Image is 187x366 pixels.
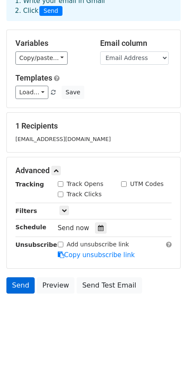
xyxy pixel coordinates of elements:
[6,277,35,294] a: Send
[15,73,52,82] a: Templates
[100,39,172,48] h5: Email column
[15,136,111,142] small: [EMAIL_ADDRESS][DOMAIN_NAME]
[144,325,187,366] iframe: Chat Widget
[67,180,104,189] label: Track Opens
[58,224,89,232] span: Send now
[15,224,46,231] strong: Schedule
[15,166,172,175] h5: Advanced
[15,121,172,131] h5: 1 Recipients
[15,51,68,65] a: Copy/paste...
[15,39,87,48] h5: Variables
[15,181,44,188] strong: Tracking
[67,190,102,199] label: Track Clicks
[62,86,84,99] button: Save
[130,180,163,189] label: UTM Codes
[15,207,37,214] strong: Filters
[37,277,74,294] a: Preview
[77,277,142,294] a: Send Test Email
[58,251,135,259] a: Copy unsubscribe link
[39,6,62,16] span: Send
[15,241,57,248] strong: Unsubscribe
[15,86,48,99] a: Load...
[67,240,129,249] label: Add unsubscribe link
